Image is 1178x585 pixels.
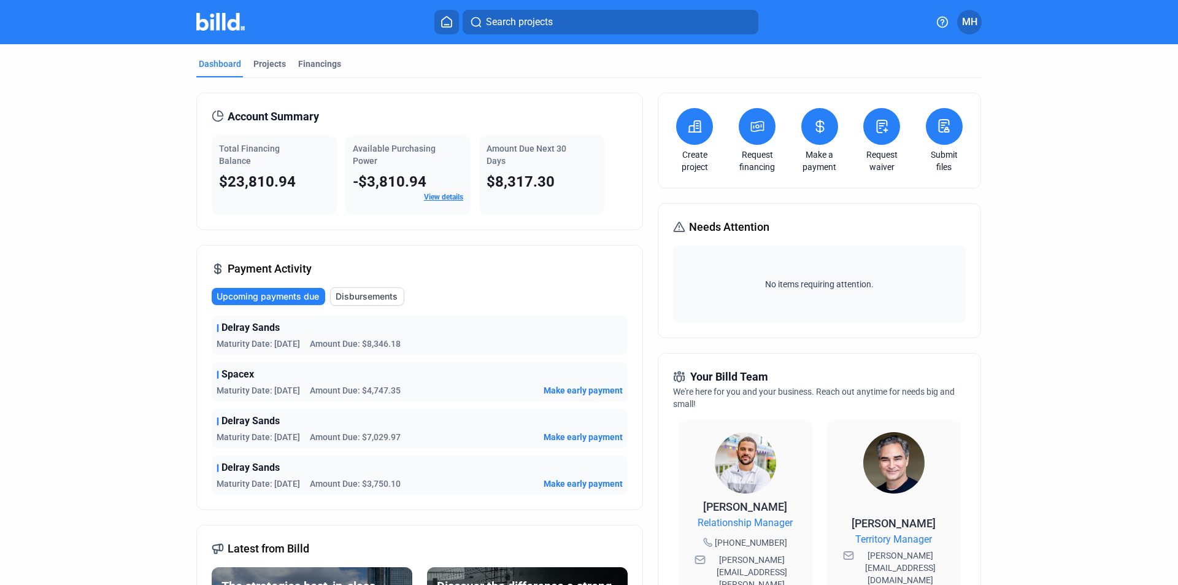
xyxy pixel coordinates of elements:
span: Total Financing Balance [219,144,280,166]
span: [PERSON_NAME] [852,517,936,530]
span: Maturity Date: [DATE] [217,478,300,490]
span: Delray Sands [221,414,280,428]
span: Disbursements [336,290,398,303]
span: Amount Due: $8,346.18 [310,338,401,350]
span: $23,810.94 [219,173,296,190]
span: Relationship Manager [698,516,793,530]
span: Amount Due: $4,747.35 [310,384,401,397]
button: MH [957,10,982,34]
button: Make early payment [544,384,623,397]
span: Amount Due Next 30 Days [487,144,566,166]
a: Submit files [923,149,966,173]
button: Disbursements [330,287,404,306]
a: Make a payment [798,149,841,173]
span: Maturity Date: [DATE] [217,431,300,443]
span: Latest from Billd [228,540,309,557]
div: Dashboard [199,58,241,70]
div: Projects [253,58,286,70]
button: Make early payment [544,478,623,490]
img: Relationship Manager [715,432,776,494]
span: Maturity Date: [DATE] [217,338,300,350]
span: Maturity Date: [DATE] [217,384,300,397]
button: Make early payment [544,431,623,443]
span: Needs Attention [689,219,769,236]
div: Financings [298,58,341,70]
span: Territory Manager [855,532,932,547]
span: [PHONE_NUMBER] [715,537,787,549]
img: Territory Manager [863,432,925,494]
span: Delray Sands [221,460,280,475]
span: We're here for you and your business. Reach out anytime for needs big and small! [673,387,955,409]
a: View details [424,193,463,201]
span: MH [962,15,977,29]
span: Payment Activity [228,260,312,277]
span: Available Purchasing Power [353,144,436,166]
button: Upcoming payments due [212,288,325,305]
a: Request waiver [860,149,903,173]
span: Delray Sands [221,320,280,335]
span: Account Summary [228,108,319,125]
img: Billd Company Logo [196,13,245,31]
span: Upcoming payments due [217,290,319,303]
span: -$3,810.94 [353,173,426,190]
span: Amount Due: $7,029.97 [310,431,401,443]
span: Search projects [486,15,553,29]
span: $8,317.30 [487,173,555,190]
span: [PERSON_NAME] [703,500,787,513]
span: Spacex [221,367,254,382]
span: No items requiring attention. [678,278,960,290]
span: Amount Due: $3,750.10 [310,478,401,490]
a: Request financing [736,149,779,173]
span: Your Billd Team [690,368,768,385]
a: Create project [673,149,716,173]
button: Search projects [463,10,758,34]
